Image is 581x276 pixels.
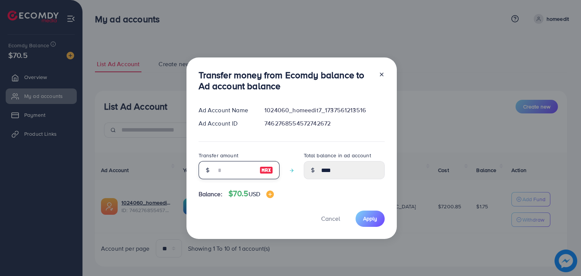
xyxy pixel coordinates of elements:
div: 7462768554572742672 [258,119,390,128]
span: Cancel [321,214,340,223]
span: Balance: [199,190,222,198]
button: Apply [356,211,385,227]
span: Apply [363,215,377,222]
div: Ad Account Name [193,106,259,115]
div: Ad Account ID [193,119,259,128]
label: Transfer amount [199,152,238,159]
img: image [259,166,273,175]
img: image [266,191,274,198]
button: Cancel [312,211,350,227]
span: USD [249,190,260,198]
h3: Transfer money from Ecomdy balance to Ad account balance [199,70,373,91]
div: 1024060_homeedit7_1737561213516 [258,106,390,115]
label: Total balance in ad account [304,152,371,159]
h4: $70.5 [228,189,274,198]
